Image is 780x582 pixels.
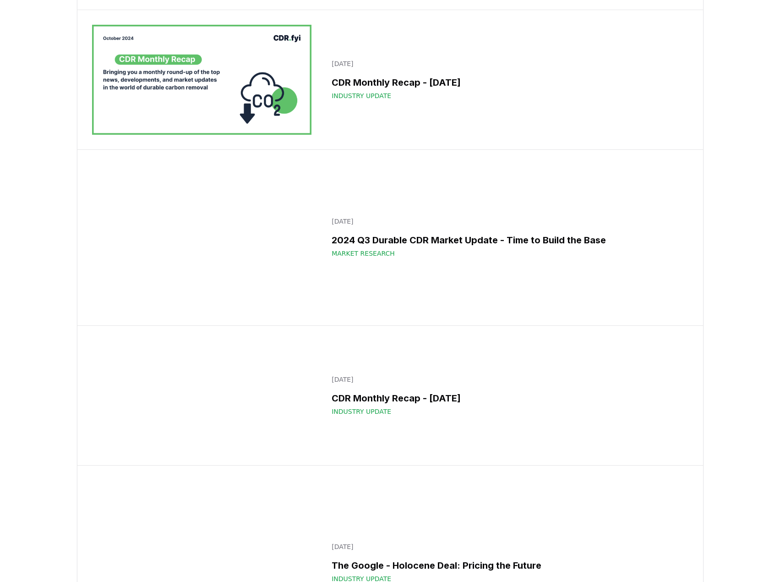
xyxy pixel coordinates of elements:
h3: The Google - Holocene Deal: Pricing the Future [332,559,682,572]
a: [DATE]CDR Monthly Recap - [DATE]Industry Update [326,369,688,422]
p: [DATE] [332,542,682,551]
a: [DATE]2024 Q3 Durable CDR Market Update - Time to Build the BaseMarket Research [326,211,688,264]
p: [DATE] [332,217,682,226]
p: [DATE] [332,375,682,384]
span: Industry Update [332,91,391,100]
span: Industry Update [332,407,391,416]
img: CDR Monthly Recap - September 2024 blog post image [92,340,312,450]
a: [DATE]CDR Monthly Recap - [DATE]Industry Update [326,54,688,106]
p: [DATE] [332,59,682,68]
img: CDR Monthly Recap - October 2024 blog post image [92,25,312,135]
img: 2024 Q3 Durable CDR Market Update - Time to Build the Base blog post image [92,165,312,311]
h3: CDR Monthly Recap - [DATE] [332,391,682,405]
span: Market Research [332,249,395,258]
h3: CDR Monthly Recap - [DATE] [332,76,682,89]
h3: 2024 Q3 Durable CDR Market Update - Time to Build the Base [332,233,682,247]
